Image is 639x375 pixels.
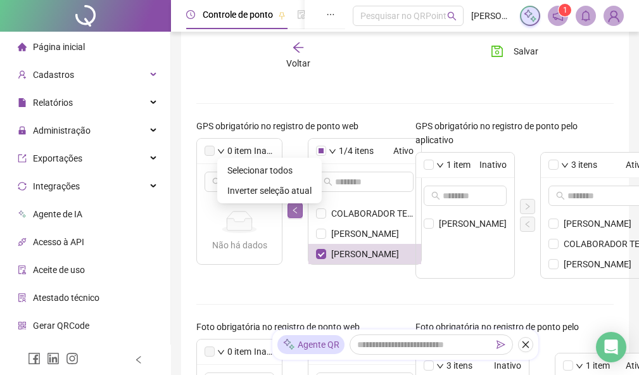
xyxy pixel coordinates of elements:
[18,70,27,79] span: user-add
[563,6,567,15] span: 1
[436,162,444,169] span: down
[286,58,310,68] span: Voltar
[331,247,414,261] span: [PERSON_NAME]
[217,348,225,356] span: down
[33,42,85,52] span: Página inicial
[326,10,335,19] span: ellipsis
[18,238,27,246] span: api
[28,352,41,365] span: facebook
[339,144,374,158] span: 1/4 itens
[416,213,514,234] li: PATRICIA DOS SANTOS BARBOSA
[431,191,440,200] span: search
[292,41,305,54] span: arrow-left
[254,144,274,158] span: Inativo
[282,338,295,352] img: sparkle-icon.fc2bf0ac1784a2077858766a79e2daf3.svg
[521,340,530,349] span: close
[18,293,27,302] span: solution
[277,335,345,354] div: Agente QR
[18,98,27,107] span: file
[580,10,592,22] span: bell
[331,207,414,220] span: COLABORADOR TESTE
[186,10,195,19] span: clock-circle
[446,158,471,172] span: 1 item
[473,158,507,172] span: Inativo
[376,144,414,158] span: Ativo
[523,9,537,23] img: sparkle-icon.fc2bf0ac1784a2077858766a79e2daf3.svg
[33,125,91,136] span: Administração
[18,42,27,51] span: home
[291,207,299,214] span: left
[254,345,274,359] span: Inativo
[212,177,221,186] span: search
[447,11,457,21] span: search
[134,355,143,364] span: left
[415,119,614,147] label: GPS obrigatório no registro de ponto pelo aplicativo
[329,148,336,155] span: down
[297,10,306,19] span: file-done
[586,359,610,372] span: 1 item
[475,359,521,372] span: Inativo
[47,352,60,365] span: linkedin
[217,148,225,155] span: down
[331,227,414,241] span: [PERSON_NAME]
[491,45,503,58] span: save
[596,332,626,362] div: Open Intercom Messenger
[571,158,597,172] span: 3 itens
[439,217,507,231] span: [PERSON_NAME]
[227,144,251,158] span: 0 item
[66,352,79,365] span: instagram
[497,340,505,349] span: send
[278,11,286,19] span: pushpin
[202,238,277,252] div: Não há dados
[324,177,332,186] span: search
[556,191,565,200] span: search
[561,162,569,169] span: down
[576,362,583,370] span: down
[18,126,27,135] span: lock
[308,224,421,244] li: KALYSON ALVES BUENO
[18,321,27,330] span: qrcode
[33,98,73,108] span: Relatórios
[227,345,251,359] span: 0 item
[308,244,421,264] li: PATRICIA DOS SANTOS BARBOSA
[33,181,80,191] span: Integrações
[308,203,421,224] li: COLABORADOR TESTE
[33,237,84,247] span: Acesso à API
[33,209,82,219] span: Agente de IA
[18,265,27,274] span: audit
[415,320,614,348] label: Foto obrigatória no registro de ponto pelo aplicativo
[18,154,27,163] span: export
[33,265,85,275] span: Aceite de uso
[33,321,89,331] span: Gerar QRCode
[18,182,27,191] span: sync
[33,70,74,80] span: Cadastros
[481,41,548,61] button: Salvar
[196,320,368,334] label: Foto obrigatória no registro de ponto web
[446,359,472,372] span: 3 itens
[436,362,444,370] span: down
[196,119,367,133] label: GPS obrigatório no registro de ponto web
[33,293,99,303] span: Atestado técnico
[604,6,623,25] img: 94102
[203,10,273,20] span: Controle de ponto
[514,44,538,58] span: Salvar
[33,153,82,163] span: Exportações
[471,9,512,23] span: [PERSON_NAME] Auto pecas
[559,4,571,16] sup: 1
[552,10,564,22] span: notification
